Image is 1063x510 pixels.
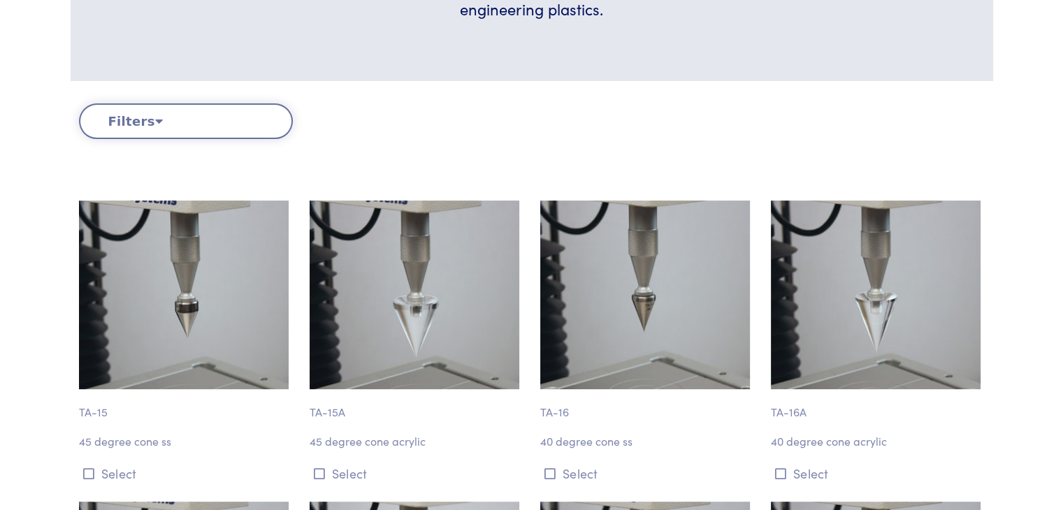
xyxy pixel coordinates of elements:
p: TA-16A [771,389,985,421]
img: cone_ta-16_40-degree_2.jpg [540,201,750,389]
p: 40 degree cone ss [540,432,754,451]
p: 45 degree cone ss [79,432,293,451]
img: cone_ta-16a_40-degree_2.jpg [771,201,981,389]
button: Select [540,462,754,485]
p: TA-15 [79,389,293,421]
button: Filters [79,103,293,139]
img: cone_ta-15a_45-degree_2.jpg [310,201,519,389]
p: 40 degree cone acrylic [771,432,985,451]
img: cone_ta-15_45-degree_2.jpg [79,201,289,389]
p: 45 degree cone acrylic [310,432,523,451]
p: TA-15A [310,389,523,421]
p: TA-16 [540,389,754,421]
button: Select [771,462,985,485]
button: Select [310,462,523,485]
button: Select [79,462,293,485]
